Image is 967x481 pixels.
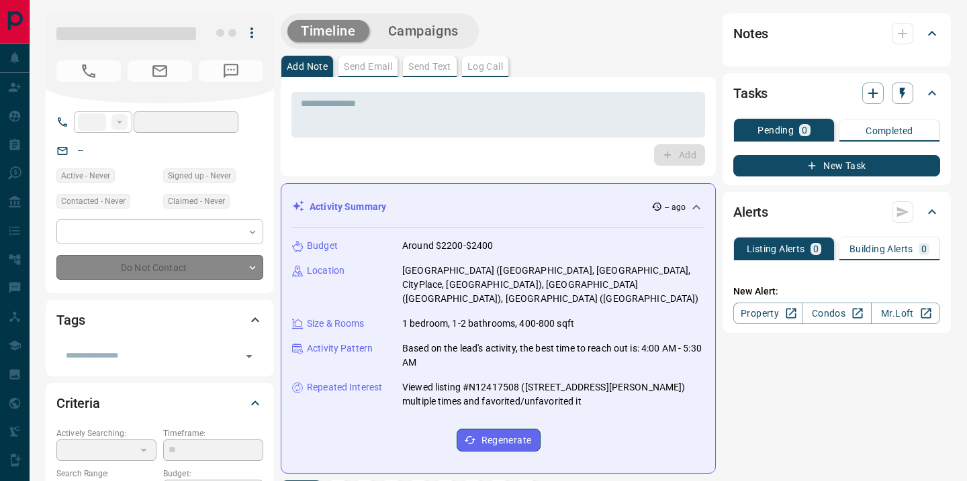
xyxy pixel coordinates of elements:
div: Criteria [56,387,263,419]
div: Tasks [733,77,940,109]
button: Timeline [287,20,369,42]
button: Regenerate [457,429,541,451]
p: Size & Rooms [307,317,365,331]
div: Activity Summary-- ago [292,195,704,219]
a: -- [78,145,83,156]
p: Location [307,264,344,278]
p: Timeframe: [163,427,263,439]
p: Budget [307,239,338,253]
span: No Number [56,60,121,82]
p: Repeated Interest [307,380,382,394]
p: Viewed listing #N12417508 ([STREET_ADDRESS][PERSON_NAME]) multiple times and favorited/unfavorite... [402,380,704,409]
p: Building Alerts [849,244,913,254]
button: Campaigns [375,20,472,42]
p: Add Note [287,62,328,71]
p: Around $2200-$2400 [402,239,493,253]
div: Notes [733,17,940,50]
p: Pending [757,125,794,135]
h2: Tags [56,309,85,331]
p: New Alert: [733,284,940,299]
div: Alerts [733,196,940,228]
button: Open [240,347,259,366]
span: No Number [199,60,263,82]
span: Contacted - Never [61,195,126,208]
span: Active - Never [61,169,110,182]
h2: Criteria [56,392,100,414]
p: Actively Searching: [56,427,156,439]
span: Signed up - Never [168,169,231,182]
p: 0 [921,244,927,254]
h2: Notes [733,23,768,44]
p: Based on the lead's activity, the best time to reach out is: 4:00 AM - 5:30 AM [402,341,704,370]
p: [GEOGRAPHIC_DATA] ([GEOGRAPHIC_DATA], [GEOGRAPHIC_DATA], CityPlace, [GEOGRAPHIC_DATA]), [GEOGRAPH... [402,264,704,306]
h2: Tasks [733,83,768,104]
p: Search Range: [56,468,156,480]
span: Claimed - Never [168,195,225,208]
p: 0 [802,125,807,135]
p: Listing Alerts [747,244,805,254]
p: -- ago [665,201,686,213]
p: Budget: [163,468,263,480]
a: Condos [802,303,871,324]
p: Completed [866,126,913,136]
h2: Alerts [733,201,768,223]
p: Activity Pattern [307,341,373,356]
a: Property [733,303,802,324]
p: Activity Summary [310,200,386,214]
button: New Task [733,155,940,176]
span: No Email [128,60,192,82]
p: 1 bedroom, 1-2 bathrooms, 400-800 sqft [402,317,574,331]
div: Tags [56,304,263,336]
p: 0 [813,244,819,254]
a: Mr.Loft [871,303,940,324]
div: Do Not Contact [56,255,263,280]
